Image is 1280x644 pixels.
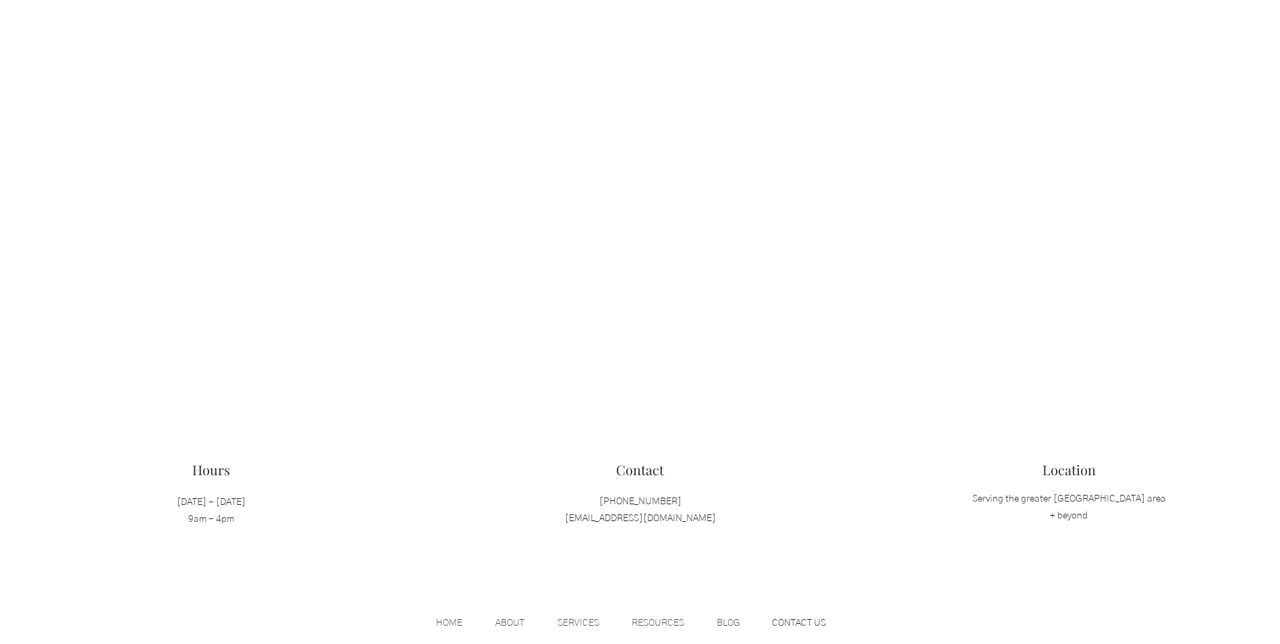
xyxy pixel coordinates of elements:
p: HOME [429,613,469,633]
span: [PHONE_NUMBER] [EMAIL_ADDRESS][DOMAIN_NAME] [565,497,716,523]
span: Contact [616,460,664,479]
p: BLOG [710,613,747,633]
span: Hours [192,460,230,479]
h6: Location [962,460,1176,479]
span: Serving the greater [GEOGRAPHIC_DATA] area [972,494,1166,504]
a: ABOUT [489,613,551,633]
p: CONTACT US [765,613,833,633]
a: SERVICES [551,613,625,633]
span: + beyond [1050,511,1088,520]
a: CONTACT US [765,613,852,633]
p: ABOUT [489,613,531,633]
a: BLOG [710,613,765,633]
p: RESOURCES [625,613,691,633]
nav: Site [429,613,852,633]
a: HOME [429,613,489,633]
a: RESOURCES [625,613,710,633]
span: [DATE] - [DATE] 9am - 4pm [177,498,246,524]
p: SERVICES [551,613,606,633]
a: [PHONE_NUMBER][EMAIL_ADDRESS][DOMAIN_NAME] [565,497,716,523]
